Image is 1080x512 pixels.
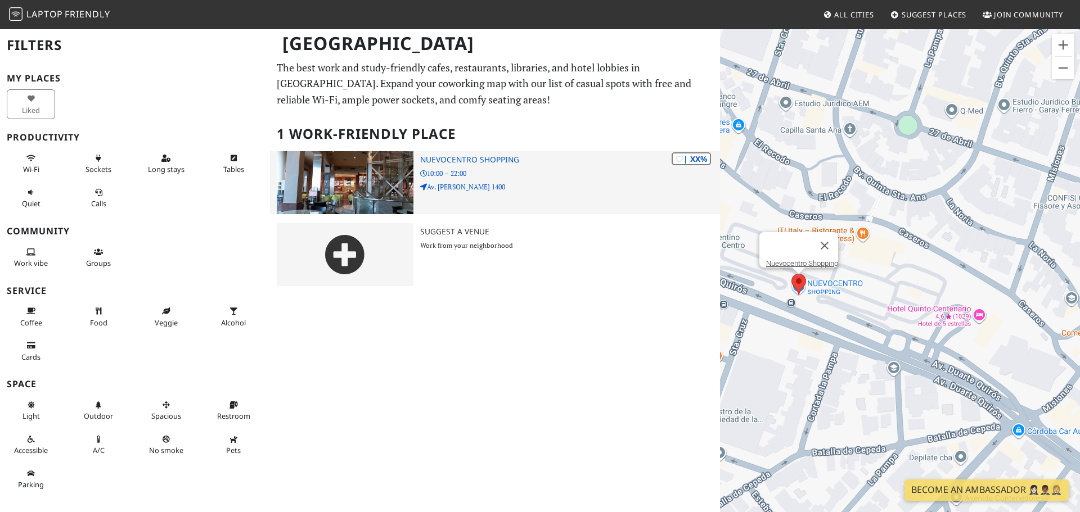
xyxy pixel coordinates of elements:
[14,445,48,455] span: Accessible
[74,302,123,332] button: Food
[91,198,106,209] span: Video/audio calls
[20,318,42,328] span: Coffee
[74,149,123,179] button: Sockets
[142,302,190,332] button: Veggie
[273,28,718,59] h1: [GEOGRAPHIC_DATA]
[26,8,63,20] span: Laptop
[7,396,55,425] button: Light
[7,183,55,213] button: Quiet
[886,4,971,25] a: Suggest Places
[818,4,879,25] a: All Cities
[84,411,113,421] span: Outdoor area
[85,164,111,174] span: Power sockets
[277,117,713,151] h2: 1 Work-Friendly Place
[90,318,107,328] span: Food
[151,411,181,421] span: Spacious
[420,168,720,179] p: 10:00 – 22:00
[270,151,720,214] a: Nuevocentro Shopping | XX% Nuevocentro Shopping 10:00 – 22:00 Av. [PERSON_NAME] 1400
[811,232,838,259] button: Cerrar
[1052,57,1074,79] button: Alejar
[277,223,413,286] img: gray-place-d2bdb4477600e061c01bd816cc0f2ef0cfcb1ca9e3ad78868dd16fb2af073a21.png
[142,396,190,425] button: Spacious
[221,318,246,328] span: Alcohol
[420,227,720,237] h3: Suggest a Venue
[142,149,190,179] button: Long stays
[834,10,874,20] span: All Cities
[93,445,105,455] span: Air conditioned
[277,60,713,108] p: The best work and study-friendly cafes, restaurants, libraries, and hotel lobbies in [GEOGRAPHIC_...
[209,396,258,425] button: Restroom
[217,411,250,421] span: Restroom
[7,286,263,296] h3: Service
[209,149,258,179] button: Tables
[7,379,263,389] h3: Space
[420,155,720,165] h3: Nuevocentro Shopping
[9,5,110,25] a: LaptopFriendly LaptopFriendly
[65,8,110,20] span: Friendly
[142,430,190,460] button: No smoke
[23,164,39,174] span: Stable Wi-Fi
[22,411,40,421] span: Natural light
[270,223,720,286] a: Suggest a Venue Work from your neighborhood
[994,10,1063,20] span: Join Community
[7,226,263,237] h3: Community
[86,258,111,268] span: Group tables
[9,7,22,21] img: LaptopFriendly
[21,352,40,362] span: Credit cards
[74,396,123,425] button: Outdoor
[209,302,258,332] button: Alcohol
[672,152,711,165] div: | XX%
[7,132,263,143] h3: Productivity
[978,4,1068,25] a: Join Community
[18,479,44,490] span: Parking
[420,240,720,251] p: Work from your neighborhood
[7,430,55,460] button: Accessible
[7,464,55,494] button: Parking
[7,73,263,84] h3: My Places
[74,243,123,273] button: Groups
[223,164,244,174] span: Work-friendly tables
[1052,34,1074,56] button: Acercar
[7,149,55,179] button: Wi-Fi
[766,259,838,268] a: Nuevocentro Shopping
[148,164,184,174] span: Long stays
[74,183,123,213] button: Calls
[14,258,48,268] span: People working
[149,445,183,455] span: Smoke free
[277,151,413,214] img: Nuevocentro Shopping
[902,10,967,20] span: Suggest Places
[155,318,178,328] span: Veggie
[7,28,263,62] h2: Filters
[420,182,720,192] p: Av. [PERSON_NAME] 1400
[226,445,241,455] span: Pet friendly
[22,198,40,209] span: Quiet
[7,243,55,273] button: Work vibe
[7,302,55,332] button: Coffee
[7,336,55,366] button: Cards
[74,430,123,460] button: A/C
[209,430,258,460] button: Pets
